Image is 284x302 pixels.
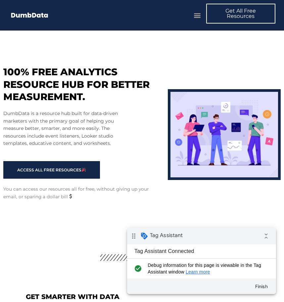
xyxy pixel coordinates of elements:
p: DumbData is a resource hub built for data-driven marketers with the primary goal of helping you m... [3,110,128,147]
i: check_circle [5,34,16,47]
span: ACCESS ALL FREE RESOURCES [17,168,86,172]
span: Get All Free Resources [215,8,267,19]
img: 💲 [68,194,73,199]
span: Tag Assistant [23,4,56,11]
button: Finish [122,53,146,65]
img: 🎉 [82,168,86,172]
i: Collapse debug badge [132,2,146,15]
div: Menu Toggle [192,10,203,21]
p: You can access our resources all for free, without giving up your email, or sparing a dollar bill [3,185,161,200]
a: Learn more [59,41,83,47]
h2: Get Smarter With Data [26,292,259,301]
span: Debug information for this page is viewable in the Tag Assistant window [21,34,138,47]
a: ACCESS ALL FREE RESOURCES🎉 [3,161,100,179]
h1: 100% free analytics resource hub for better measurement. [3,66,161,103]
a: Get All Free Resources [206,4,276,24]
